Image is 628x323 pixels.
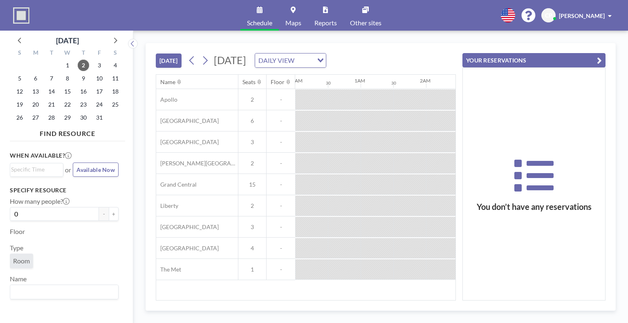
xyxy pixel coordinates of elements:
span: Monday, October 27, 2025 [30,112,41,123]
h4: FIND RESOURCE [10,126,125,138]
span: 4 [238,245,266,252]
div: 1AM [354,78,365,84]
span: [PERSON_NAME] [559,12,605,19]
span: Monday, October 13, 2025 [30,86,41,97]
span: Wednesday, October 1, 2025 [62,60,73,71]
span: 1 [238,266,266,273]
span: 6 [238,117,266,125]
span: [PERSON_NAME][GEOGRAPHIC_DATA] [156,160,238,167]
span: Friday, October 10, 2025 [94,73,105,84]
span: - [267,160,295,167]
label: Name [10,275,27,283]
span: Thursday, October 2, 2025 [78,60,89,71]
span: Sunday, October 12, 2025 [14,86,25,97]
div: Search for option [10,285,118,299]
div: W [60,48,76,59]
label: Type [10,244,23,252]
span: Thursday, October 23, 2025 [78,99,89,110]
span: [GEOGRAPHIC_DATA] [156,223,219,231]
span: Tuesday, October 7, 2025 [46,73,57,84]
span: or [65,166,71,174]
span: Thursday, October 16, 2025 [78,86,89,97]
div: Floor [271,78,285,86]
div: 30 [326,80,331,86]
span: - [267,245,295,252]
div: F [91,48,107,59]
span: Grand Central [156,181,197,188]
button: [DATE] [156,53,182,68]
input: Search for option [11,287,114,297]
span: - [267,223,295,231]
div: 12AM [289,78,303,84]
span: [GEOGRAPHIC_DATA] [156,117,219,125]
span: [GEOGRAPHIC_DATA] [156,245,219,252]
span: Tuesday, October 21, 2025 [46,99,57,110]
span: Liberty [156,202,178,209]
span: Tuesday, October 28, 2025 [46,112,57,123]
span: Sunday, October 26, 2025 [14,112,25,123]
div: Seats [242,78,256,86]
span: Saturday, October 11, 2025 [110,73,121,84]
span: Wednesday, October 22, 2025 [62,99,73,110]
button: YOUR RESERVATIONS [462,53,606,67]
span: The Met [156,266,181,273]
div: T [44,48,60,59]
span: Tuesday, October 14, 2025 [46,86,57,97]
span: Schedule [247,20,272,26]
span: Wednesday, October 15, 2025 [62,86,73,97]
span: Thursday, October 9, 2025 [78,73,89,84]
span: Apollo [156,96,177,103]
div: S [12,48,28,59]
span: - [267,117,295,125]
span: Monday, October 6, 2025 [30,73,41,84]
span: Friday, October 3, 2025 [94,60,105,71]
h3: Specify resource [10,187,119,194]
span: Saturday, October 18, 2025 [110,86,121,97]
span: - [267,181,295,188]
span: Room [13,257,30,265]
span: Maps [285,20,301,26]
span: Monday, October 20, 2025 [30,99,41,110]
div: S [107,48,123,59]
h3: You don’t have any reservations [463,202,605,212]
button: Available Now [73,163,119,177]
span: - [267,266,295,273]
label: How many people? [10,197,70,205]
label: Floor [10,227,25,236]
span: Other sites [350,20,381,26]
div: Search for option [255,53,326,67]
span: 2 [238,202,266,209]
div: 2AM [420,78,431,84]
button: - [99,207,109,221]
span: Sunday, October 19, 2025 [14,99,25,110]
span: - [267,138,295,146]
div: [DATE] [56,35,79,46]
span: Friday, October 17, 2025 [94,86,105,97]
span: Friday, October 31, 2025 [94,112,105,123]
span: 2 [238,96,266,103]
span: Friday, October 24, 2025 [94,99,105,110]
div: 30 [391,80,396,86]
span: 3 [238,138,266,146]
span: DAILY VIEW [257,55,296,66]
span: - [267,96,295,103]
span: Saturday, October 4, 2025 [110,60,121,71]
span: 15 [238,181,266,188]
span: Thursday, October 30, 2025 [78,112,89,123]
img: organization-logo [13,7,29,24]
span: Saturday, October 25, 2025 [110,99,121,110]
button: + [109,207,119,221]
span: Sunday, October 5, 2025 [14,73,25,84]
span: [DATE] [214,54,246,66]
span: - [267,202,295,209]
span: [GEOGRAPHIC_DATA] [156,138,219,146]
span: Wednesday, October 29, 2025 [62,112,73,123]
span: Reports [314,20,337,26]
div: Name [160,78,175,86]
span: 3 [238,223,266,231]
div: T [75,48,91,59]
div: M [28,48,44,59]
input: Search for option [297,55,312,66]
span: 2 [238,160,266,167]
span: Wednesday, October 8, 2025 [62,73,73,84]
